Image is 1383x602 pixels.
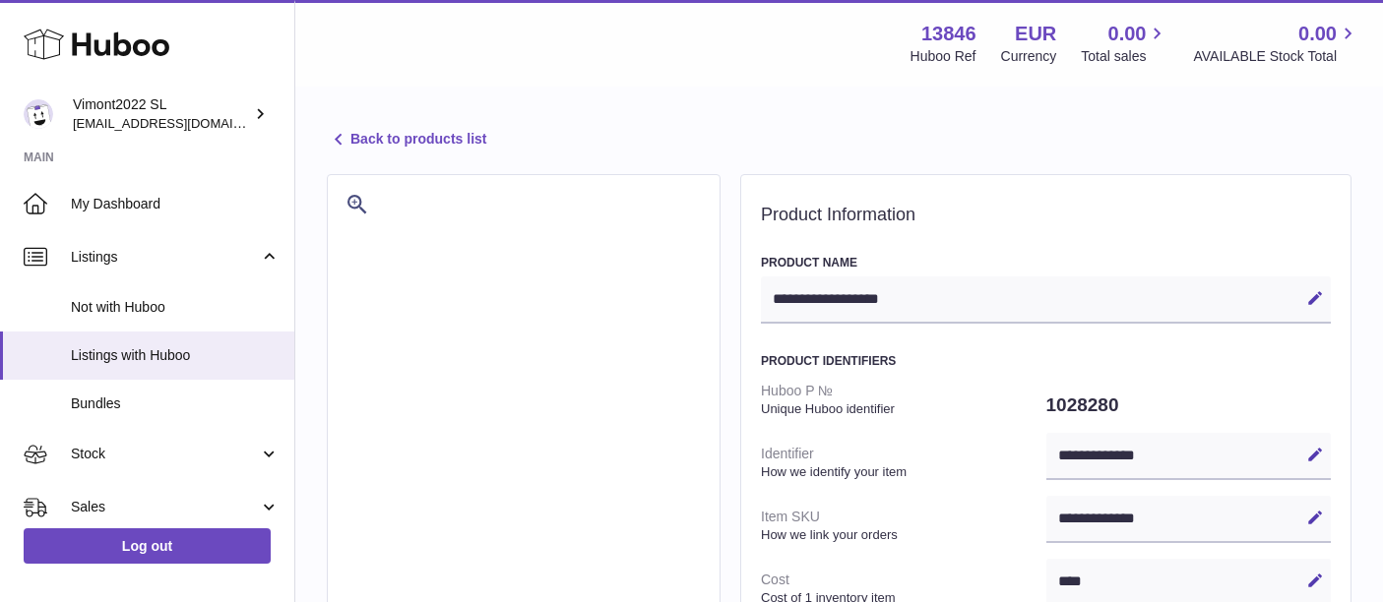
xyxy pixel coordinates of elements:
h3: Product Identifiers [761,353,1331,369]
h3: Product Name [761,255,1331,271]
span: Sales [71,498,259,516]
span: Listings [71,248,259,267]
dt: Item SKU [761,500,1046,551]
strong: Unique Huboo identifier [761,400,1041,418]
span: Stock [71,445,259,463]
div: Currency [1001,47,1057,66]
span: [EMAIL_ADDRESS][DOMAIN_NAME] [73,115,289,131]
a: Log out [24,528,271,564]
span: 0.00 [1108,21,1147,47]
dd: 1028280 [1046,385,1332,426]
a: 0.00 AVAILABLE Stock Total [1193,21,1359,66]
span: Listings with Huboo [71,346,280,365]
a: Back to products list [327,128,486,151]
dt: Identifier [761,437,1046,488]
h2: Product Information [761,205,1331,226]
span: My Dashboard [71,195,280,213]
a: 0.00 Total sales [1081,21,1168,66]
dt: Huboo P № [761,374,1046,425]
div: Huboo Ref [911,47,976,66]
strong: 13846 [921,21,976,47]
span: 0.00 [1298,21,1337,47]
strong: How we identify your item [761,463,1041,481]
strong: EUR [1015,21,1056,47]
strong: How we link your orders [761,526,1041,544]
span: AVAILABLE Stock Total [1193,47,1359,66]
img: internalAdmin-13846@internal.huboo.com [24,99,53,129]
span: Total sales [1081,47,1168,66]
span: Not with Huboo [71,298,280,317]
div: Vimont2022 SL [73,95,250,133]
span: Bundles [71,394,280,413]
